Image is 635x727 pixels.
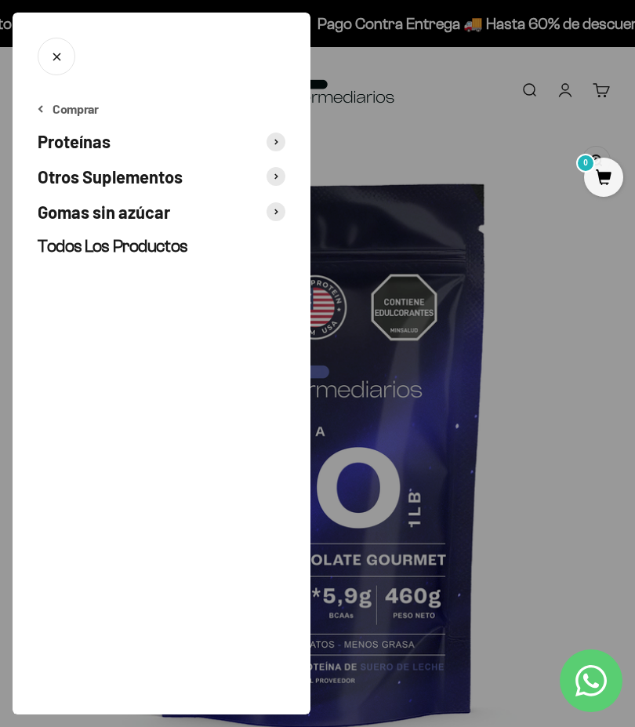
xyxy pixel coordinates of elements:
[576,154,595,173] mark: 0
[38,165,285,188] button: Otros Suplementos
[255,235,325,262] button: Enviar
[38,236,188,256] span: Todos Los Productos
[38,201,285,224] button: Gomas sin azúcar
[19,75,325,102] div: Más información sobre los ingredientes
[256,235,323,262] span: Enviar
[38,201,170,224] span: Gomas sin azúcar
[19,25,325,61] p: ¿Qué te haría sentir más seguro de comprar este producto?
[19,200,325,227] div: Un mejor precio
[38,165,183,188] span: Otros Suplementos
[38,235,285,258] a: Todos Los Productos
[38,100,99,118] button: Comprar
[38,38,75,75] button: Cerrar
[19,169,325,196] div: Un video del producto
[19,137,325,165] div: Una promoción especial
[38,130,285,153] button: Proteínas
[584,170,623,187] a: 0
[38,130,111,153] span: Proteínas
[19,106,325,133] div: Reseñas de otros clientes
